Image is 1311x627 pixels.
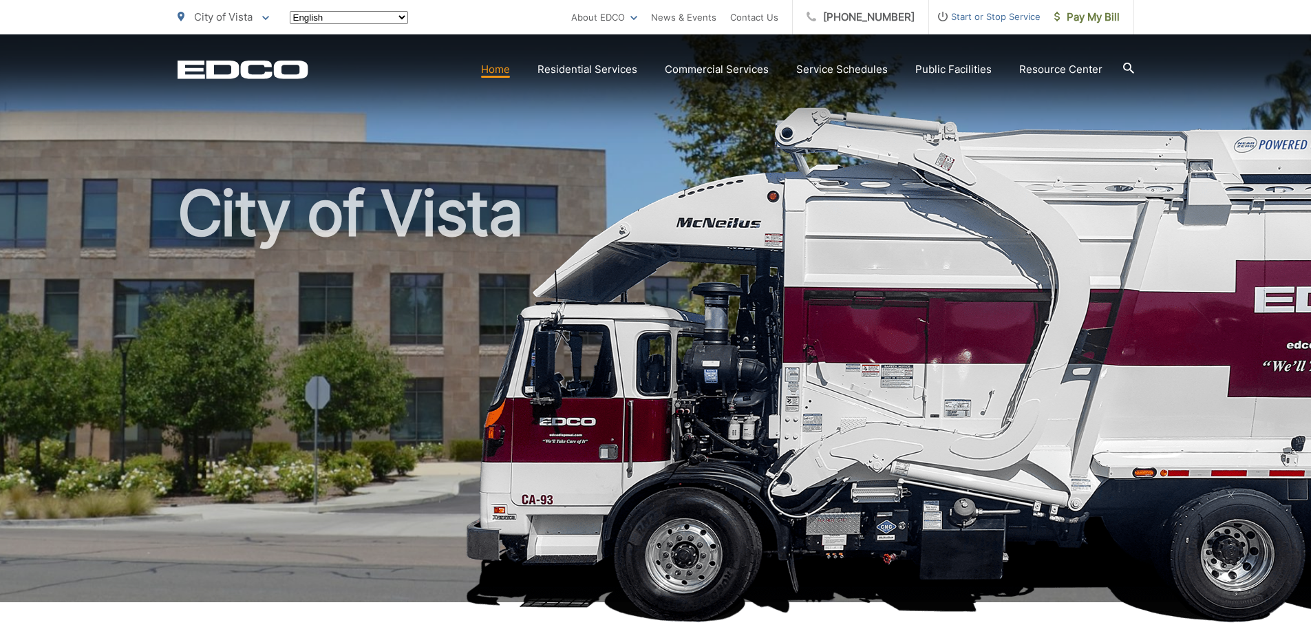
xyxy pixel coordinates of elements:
a: Service Schedules [796,61,888,78]
a: EDCD logo. Return to the homepage. [178,60,308,79]
a: Residential Services [537,61,637,78]
a: Resource Center [1019,61,1102,78]
span: Pay My Bill [1054,9,1120,25]
a: About EDCO [571,9,637,25]
span: City of Vista [194,10,253,23]
h1: City of Vista [178,179,1134,615]
a: Contact Us [730,9,778,25]
a: News & Events [651,9,716,25]
a: Commercial Services [665,61,769,78]
a: Home [481,61,510,78]
select: Select a language [290,11,408,24]
a: Public Facilities [915,61,992,78]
